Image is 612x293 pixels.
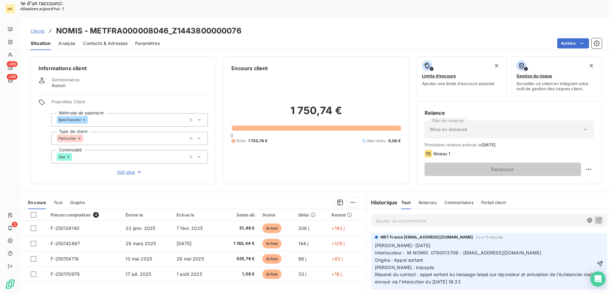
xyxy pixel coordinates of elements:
[59,118,81,122] span: BankTransfer
[70,200,85,205] span: Graphe
[366,199,398,206] h6: Historique
[39,64,208,72] h6: Informations client
[590,271,606,287] div: Open Intercom Messenger
[52,82,65,89] span: Aucun
[331,225,345,231] span: +193 j
[476,235,503,239] span: il y a 11 minutes
[444,200,474,205] span: Commentaires
[516,73,552,78] span: Gestion du risque
[224,240,255,247] span: 1 162,44 €
[28,200,46,205] span: En cours
[51,256,79,261] span: F-250154718
[482,142,496,147] span: [DATE]
[417,56,507,97] button: Limite d’encoursAjouter une limite d’encours autorisé
[59,136,76,140] span: Particulier
[51,271,80,277] span: F-250170979
[401,200,411,205] span: Tout
[262,239,281,248] span: échue
[56,25,242,37] h3: NOMIS - METFRA000008046_Z1443800000076
[262,223,281,233] span: échue
[51,212,118,218] div: Pièces comptables
[230,133,233,138] span: 0
[331,256,343,261] span: +83 j
[126,256,152,261] span: 13 mai 2025
[425,109,594,117] h6: Relance
[331,271,342,277] span: +18 j
[117,169,142,175] span: Voir plus
[381,234,473,240] span: MET France [EMAIL_ADDRESS][DOMAIN_NAME]
[388,138,401,144] span: 0,00 €
[51,169,208,176] button: Voir plus
[298,225,310,231] span: 208 j
[7,61,18,67] span: +99
[126,271,151,277] span: 17 juil. 2025
[262,269,281,279] span: échue
[5,62,15,73] a: +99
[224,225,255,231] span: 51,46 €
[5,279,15,289] img: Logo LeanPay
[93,212,99,218] span: 4
[224,256,255,262] span: 535,76 €
[177,256,204,261] span: 28 mai 2025
[375,243,594,284] span: [PERSON_NAME]- [DATE] Interlocuteur : M NOMIS 0780013706 - [EMAIL_ADDRESS][DOMAIN_NAME] Origine :...
[126,241,156,246] span: 28 mars 2025
[177,271,202,277] span: 1 août 2025
[231,64,268,72] h6: Encours client
[7,74,18,80] span: +99
[83,40,127,47] span: Contacts & Adresses
[31,28,45,34] a: Clients
[51,225,79,231] span: F-250129140
[88,117,93,123] input: Ajouter une valeur
[248,138,268,144] span: 1 750,74 €
[51,99,208,108] span: Propriétés Client
[231,104,401,123] h2: 1 750,74 €
[262,254,281,264] span: échue
[54,200,62,205] span: Tout
[422,73,456,78] span: Limite d’encours
[331,241,345,246] span: +129 j
[262,212,291,217] div: Statut
[298,241,309,246] span: 144 j
[72,154,77,160] input: Ajouter une valeur
[298,271,307,277] span: 33 j
[331,212,361,217] div: Retard
[5,75,15,85] a: +99
[298,212,324,217] div: Délai
[224,212,255,217] div: Solde dû
[177,212,216,217] div: Échue le
[177,241,192,246] span: [DATE]
[59,155,65,159] span: Gaz
[177,225,203,231] span: 7 févr. 2025
[31,28,45,33] span: Clients
[557,38,589,48] button: Actions
[52,77,80,82] span: Gestionnaires
[425,163,581,176] button: Relancer
[12,222,18,227] span: 3
[516,81,596,91] span: Surveiller ce client en intégrant votre outil de gestion des risques client.
[298,256,307,261] span: 98 j
[419,200,437,205] span: Relances
[31,40,51,47] span: Situation
[224,271,255,277] span: 1,08 €
[83,136,88,141] input: Ajouter une valeur
[135,40,160,47] span: Paramètres
[58,40,75,47] span: Analyse
[126,225,155,231] span: 23 janv. 2025
[237,138,246,144] span: Échu
[126,212,169,217] div: Émise le
[425,142,594,147] span: Prochaine relance prévue le
[422,81,494,86] span: Ajouter une limite d’encours autorisé
[511,56,602,97] button: Gestion du risqueSurveiller ce client en intégrant votre outil de gestion des risques client.
[433,151,450,156] span: Niveau 1
[51,241,80,246] span: F-250142667
[367,138,386,144] span: Non-échu
[430,126,467,133] span: Mise en demeure
[481,200,506,205] span: Portail client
